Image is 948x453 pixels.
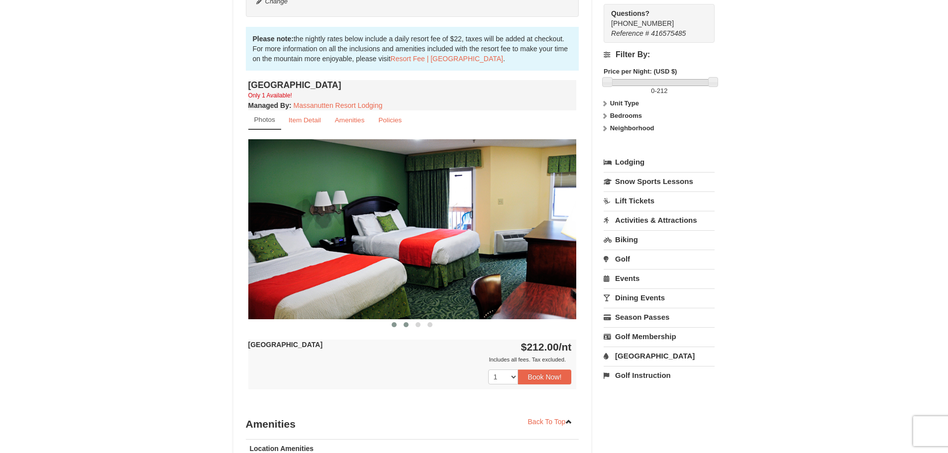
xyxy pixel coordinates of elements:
[611,8,697,27] span: [PHONE_NUMBER]
[604,50,715,59] h4: Filter By:
[250,445,314,453] strong: Location Amenities
[248,341,323,349] strong: [GEOGRAPHIC_DATA]
[282,110,327,130] a: Item Detail
[248,355,572,364] div: Includes all fees. Tax excluded.
[604,288,715,307] a: Dining Events
[248,139,577,319] img: 18876286-41-233aa5f3.jpg
[248,92,292,99] small: Only 1 Available!
[610,124,654,132] strong: Neighborhood
[253,35,294,43] strong: Please note:
[610,99,639,107] strong: Unit Type
[651,87,654,94] span: 0
[604,366,715,384] a: Golf Instruction
[559,341,572,353] span: /nt
[604,211,715,229] a: Activities & Attractions
[604,191,715,210] a: Lift Tickets
[518,369,572,384] button: Book Now!
[248,80,577,90] h4: [GEOGRAPHIC_DATA]
[604,347,715,365] a: [GEOGRAPHIC_DATA]
[246,27,579,71] div: the nightly rates below include a daily resort fee of $22, taxes will be added at checkout. For m...
[391,55,503,63] a: Resort Fee | [GEOGRAPHIC_DATA]
[372,110,408,130] a: Policies
[604,250,715,268] a: Golf
[611,29,649,37] span: Reference #
[378,116,402,124] small: Policies
[604,308,715,326] a: Season Passes
[248,101,292,109] strong: :
[657,87,668,94] span: 212
[335,116,365,124] small: Amenities
[604,68,677,75] strong: Price per Night: (USD $)
[604,86,715,96] label: -
[604,269,715,287] a: Events
[289,116,321,124] small: Item Detail
[604,172,715,190] a: Snow Sports Lessons
[604,230,715,249] a: Biking
[328,110,371,130] a: Amenities
[522,414,579,429] a: Back To Top
[248,101,289,109] span: Managed By
[248,110,281,130] a: Photos
[610,112,642,119] strong: Bedrooms
[611,9,649,17] strong: Questions?
[604,153,715,171] a: Lodging
[246,414,579,434] h3: Amenities
[651,29,686,37] span: 416575485
[604,327,715,346] a: Golf Membership
[521,341,572,353] strong: $212.00
[254,116,275,123] small: Photos
[294,101,383,109] a: Massanutten Resort Lodging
